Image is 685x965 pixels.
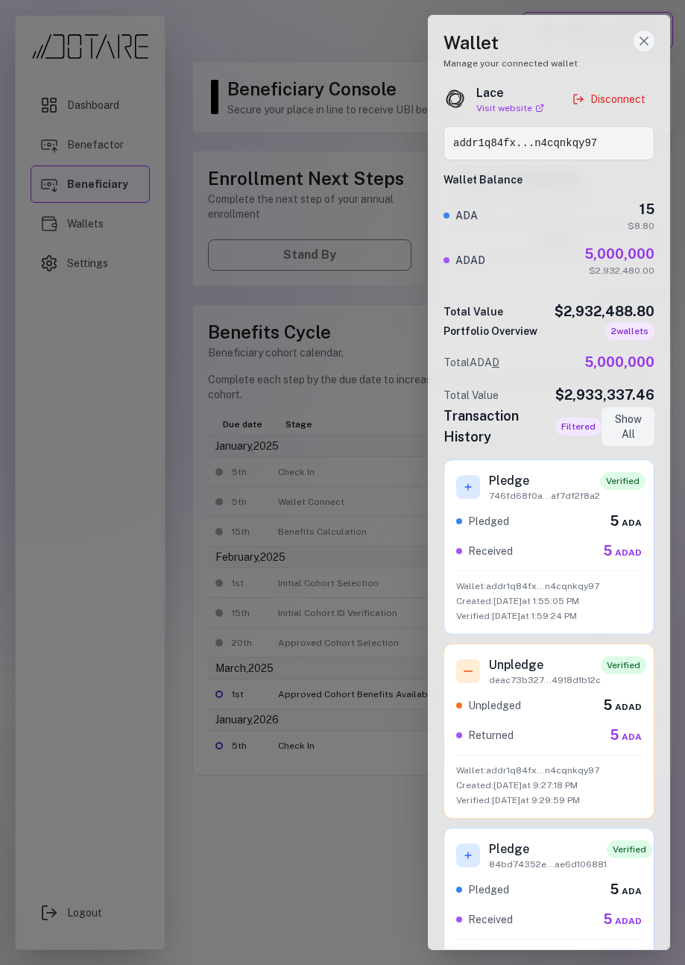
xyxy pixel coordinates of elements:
[634,31,654,51] button: Close wallet drawer
[584,352,654,373] span: 5,000,000
[443,388,499,403] span: Total Value
[456,764,642,776] p: Wallet: addr1q84fx...n4cqnkqy97
[610,879,642,900] div: 5
[443,406,546,447] h2: Transaction History
[456,779,642,791] p: Created: [DATE] at 9:27:18 PM
[468,728,514,743] span: Returned
[468,912,513,927] span: Received
[622,518,642,528] span: ADA
[603,541,642,562] div: 5
[456,794,642,806] p: Verified: [DATE] at 9:29:59 PM
[615,702,642,712] span: ADAD
[610,725,642,746] div: 5
[610,511,642,532] div: 5
[443,31,654,54] h1: Wallet
[468,882,509,897] span: Pledged
[443,126,654,160] button: addr1q84fx...n4cqnkqy97
[489,656,601,674] h3: Unpledge
[615,547,642,558] span: ADAD
[607,840,652,858] span: Verified
[470,356,499,368] span: ADA
[628,220,654,232] div: $8.80
[489,858,607,870] p: 84bd74352e...ae6d106881
[600,472,645,490] span: Verified
[555,301,654,322] span: $2,932,488.80
[555,418,602,436] span: Filtered
[489,472,600,490] h3: Pledge
[628,199,654,220] div: 15
[456,949,642,961] p: Wallet: addr1q84fx...n4cqnkqy97
[489,674,601,686] p: deac73b327...4918d1b12c
[455,208,478,223] span: ADA
[468,698,521,713] span: Unpledged
[443,324,537,339] h3: Portfolio Overview
[564,86,654,113] button: Disconnect
[476,84,544,102] div: Lace
[456,595,642,607] p: Created: [DATE] at 1:55:05 PM
[489,840,607,858] h3: Pledge
[603,909,642,930] div: 5
[468,514,509,529] span: Pledged
[455,253,485,268] span: ADAD
[622,886,642,896] span: ADA
[584,244,654,265] div: 5,000,000
[555,385,654,406] span: $2,933,337.46
[602,407,654,446] button: Show All
[443,172,654,187] h4: Wallet Balance
[443,87,467,111] img: Lace logo
[456,610,642,622] p: Verified: [DATE] at 1:59:24 PM
[605,322,654,340] span: 2 wallet s
[443,355,499,370] span: Total
[622,732,642,742] span: ADA
[489,490,600,502] p: 746fd68f0a...af7df2f8a2
[615,916,642,926] span: ADAD
[603,695,642,716] div: 5
[601,656,646,674] span: Verified
[443,304,503,319] span: Total Value
[468,544,513,559] span: Received
[476,102,544,114] a: Visit website
[443,57,654,69] p: Manage your connected wallet
[492,356,499,368] span: D
[584,265,654,277] div: $2,932,480.00
[456,580,642,592] p: Wallet: addr1q84fx...n4cqnkqy97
